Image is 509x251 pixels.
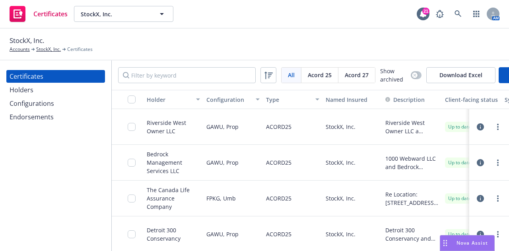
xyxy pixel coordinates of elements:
a: Certificates [6,3,71,25]
button: Detroit 300 Conservancy and designated affiliates are additional insured with regards to the Gene... [385,226,439,243]
div: GAWU, Prop [206,221,239,247]
div: Up to date [448,123,479,130]
input: Toggle Row Selected [128,195,136,202]
span: All [288,71,295,79]
input: Filter by keyword [118,67,256,83]
span: Certificates [33,11,68,17]
div: Holder [147,95,191,104]
a: Certificates [6,70,105,83]
div: Bedrock Management Services LLC [147,150,200,175]
div: Configurations [10,97,54,110]
span: Acord 25 [308,71,332,79]
button: 1000 Webward LLC and Bedrock Management Services LLC are included as additional insured where req... [385,154,439,171]
span: Show archived [380,67,408,84]
div: Up to date [448,159,479,166]
div: Riverside West Owner LLC [147,119,200,135]
div: Named Insured [326,95,379,104]
div: Client-facing status [445,95,498,104]
button: Re Location: [STREET_ADDRESS][PERSON_NAME] Life Assurance Company and GWL Realty Advisors Inc. ar... [385,190,439,207]
div: ACORD25 [266,150,291,175]
div: Certificates [10,70,43,83]
span: Acord 27 [345,71,369,79]
div: GAWU, Prop [206,150,239,175]
div: FPKG, Umb [206,185,236,211]
a: more [493,230,503,239]
a: more [493,194,503,203]
button: Type [263,90,322,109]
div: 21 [422,8,429,15]
div: Up to date [448,231,479,238]
a: Holders [6,84,105,96]
div: ACORD25 [266,185,291,211]
span: Nova Assist [457,239,488,246]
button: Download Excel [426,67,495,83]
a: Report a Bug [432,6,448,22]
div: The Canada Life Assurance Company [147,186,200,211]
div: Configuration [206,95,251,104]
a: more [493,158,503,167]
a: StockX, Inc. [36,46,61,53]
button: Nova Assist [440,235,495,251]
div: Detroit 300 Conservancy [147,226,200,243]
div: ACORD25 [266,221,291,247]
div: GAWU, Prop [206,114,239,140]
span: StockX, Inc. [81,10,150,18]
div: StockX, Inc. [322,145,382,181]
input: Toggle Row Selected [128,123,136,131]
a: Search [450,6,466,22]
a: more [493,122,503,132]
div: StockX, Inc. [322,109,382,145]
input: Select all [128,95,136,103]
div: Type [266,95,311,104]
button: StockX, Inc. [74,6,173,22]
a: Endorsements [6,111,105,123]
input: Toggle Row Selected [128,230,136,238]
div: Up to date [448,195,479,202]
button: Riverside West Owner LLC a [US_STATE] limited liability company and its owners, members, managers... [385,119,439,135]
div: ACORD25 [266,114,291,140]
span: Certificates [67,46,93,53]
button: Holder [144,90,203,109]
a: Switch app [468,6,484,22]
button: Named Insured [322,90,382,109]
button: Description [385,95,425,104]
button: Client-facing status [442,90,501,109]
a: Configurations [6,97,105,110]
span: StockX, Inc. [10,35,44,46]
a: Accounts [10,46,30,53]
input: Toggle Row Selected [128,159,136,167]
div: Holders [10,84,33,96]
div: StockX, Inc. [322,181,382,216]
div: Drag to move [440,235,450,251]
button: Configuration [203,90,263,109]
div: Endorsements [10,111,54,123]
